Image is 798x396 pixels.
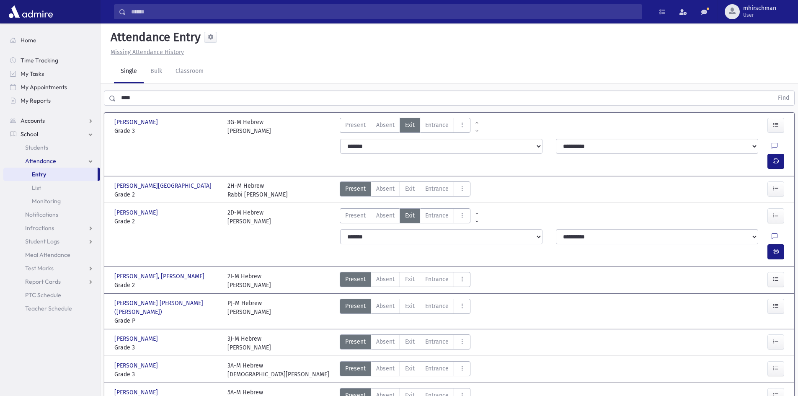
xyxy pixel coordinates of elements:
[3,302,100,315] a: Teacher Schedule
[114,299,219,316] span: [PERSON_NAME] [PERSON_NAME] ([PERSON_NAME])
[114,190,219,199] span: Grade 2
[376,184,395,193] span: Absent
[743,5,776,12] span: mhirschman
[773,91,794,105] button: Find
[3,194,100,208] a: Monitoring
[345,275,366,284] span: Present
[743,12,776,18] span: User
[227,181,288,199] div: 2H-M Hebrew Rabbi [PERSON_NAME]
[25,224,54,232] span: Infractions
[376,275,395,284] span: Absent
[227,299,271,325] div: PJ-M Hebrew [PERSON_NAME]
[345,211,366,220] span: Present
[32,197,61,205] span: Monitoring
[25,157,56,165] span: Attendance
[169,60,210,83] a: Classroom
[21,97,51,104] span: My Reports
[425,184,449,193] span: Entrance
[25,211,58,218] span: Notifications
[114,127,219,135] span: Grade 3
[3,54,100,67] a: Time Tracking
[114,118,160,127] span: [PERSON_NAME]
[3,168,98,181] a: Entry
[25,305,72,312] span: Teacher Schedule
[114,181,213,190] span: [PERSON_NAME][GEOGRAPHIC_DATA]
[32,184,41,192] span: List
[3,67,100,80] a: My Tasks
[340,208,470,226] div: AttTypes
[3,114,100,127] a: Accounts
[425,364,449,373] span: Entrance
[376,364,395,373] span: Absent
[405,337,415,346] span: Exit
[126,4,642,19] input: Search
[227,272,271,290] div: 2I-M Hebrew [PERSON_NAME]
[114,60,144,83] a: Single
[345,184,366,193] span: Present
[425,121,449,129] span: Entrance
[3,261,100,275] a: Test Marks
[3,208,100,221] a: Notifications
[340,334,470,352] div: AttTypes
[405,364,415,373] span: Exit
[340,181,470,199] div: AttTypes
[405,275,415,284] span: Exit
[3,154,100,168] a: Attendance
[114,316,219,325] span: Grade P
[107,49,184,56] a: Missing Attendance History
[144,60,169,83] a: Bulk
[3,181,100,194] a: List
[25,144,48,151] span: Students
[7,3,55,20] img: AdmirePro
[107,30,201,44] h5: Attendance Entry
[3,288,100,302] a: PTC Schedule
[21,117,45,124] span: Accounts
[21,57,58,64] span: Time Tracking
[3,275,100,288] a: Report Cards
[114,281,219,290] span: Grade 2
[25,278,61,285] span: Report Cards
[340,299,470,325] div: AttTypes
[345,337,366,346] span: Present
[3,235,100,248] a: Student Logs
[114,361,160,370] span: [PERSON_NAME]
[114,343,219,352] span: Grade 3
[25,238,59,245] span: Student Logs
[376,121,395,129] span: Absent
[21,130,38,138] span: School
[3,248,100,261] a: Meal Attendance
[3,221,100,235] a: Infractions
[114,208,160,217] span: [PERSON_NAME]
[345,302,366,311] span: Present
[114,334,160,343] span: [PERSON_NAME]
[340,118,470,135] div: AttTypes
[32,171,46,178] span: Entry
[3,141,100,154] a: Students
[114,272,206,281] span: [PERSON_NAME], [PERSON_NAME]
[340,272,470,290] div: AttTypes
[376,302,395,311] span: Absent
[405,302,415,311] span: Exit
[21,36,36,44] span: Home
[3,80,100,94] a: My Appointments
[111,49,184,56] u: Missing Attendance History
[376,337,395,346] span: Absent
[227,334,271,352] div: 3J-M Hebrew [PERSON_NAME]
[405,121,415,129] span: Exit
[25,251,70,259] span: Meal Attendance
[425,302,449,311] span: Entrance
[3,127,100,141] a: School
[227,118,271,135] div: 3G-M Hebrew [PERSON_NAME]
[340,361,470,379] div: AttTypes
[345,121,366,129] span: Present
[114,370,219,379] span: Grade 3
[345,364,366,373] span: Present
[21,83,67,91] span: My Appointments
[227,361,329,379] div: 3A-M Hebrew [DEMOGRAPHIC_DATA][PERSON_NAME]
[3,34,100,47] a: Home
[425,337,449,346] span: Entrance
[227,208,271,226] div: 2D-M Hebrew [PERSON_NAME]
[3,94,100,107] a: My Reports
[376,211,395,220] span: Absent
[114,217,219,226] span: Grade 2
